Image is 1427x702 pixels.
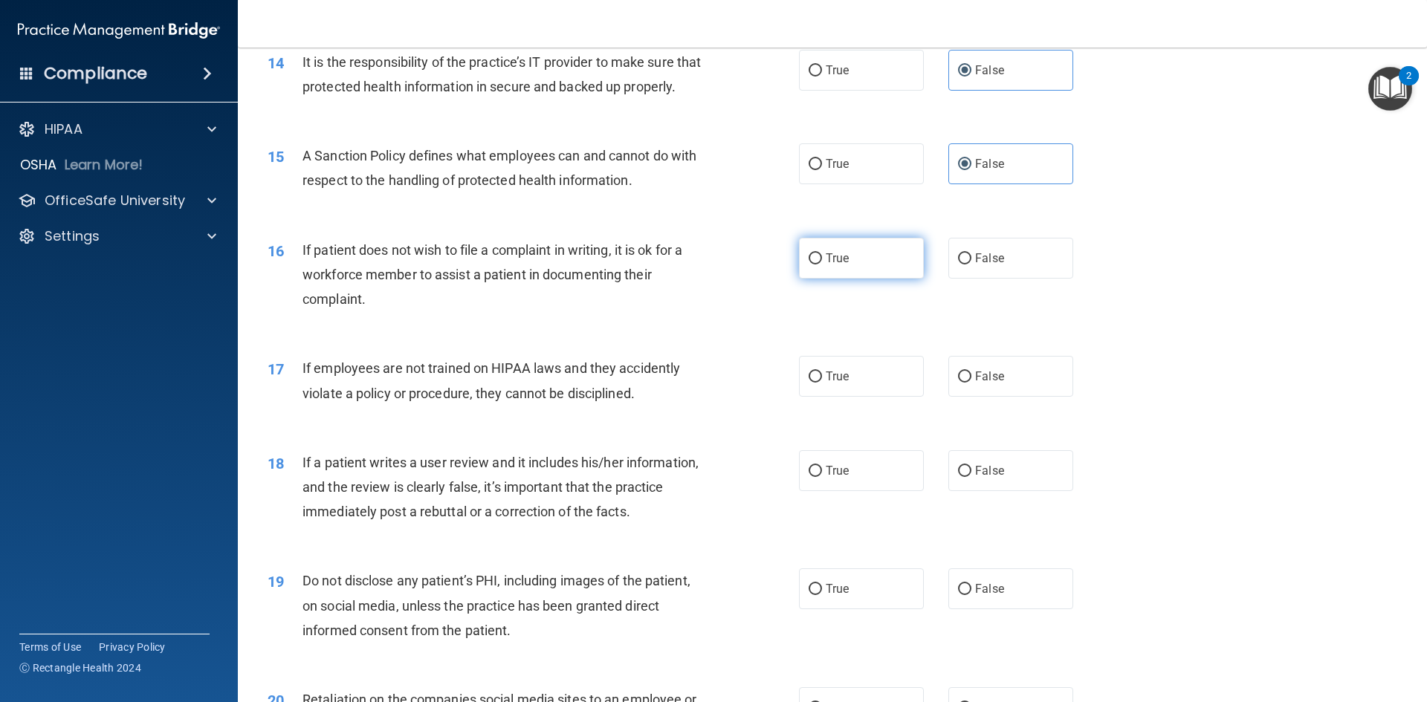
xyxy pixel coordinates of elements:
span: If employees are not trained on HIPAA laws and they accidently violate a policy or procedure, the... [302,360,680,400]
input: True [809,584,822,595]
span: Do not disclose any patient’s PHI, including images of the patient, on social media, unless the p... [302,573,690,637]
span: True [826,369,849,383]
span: True [826,464,849,478]
p: HIPAA [45,120,82,138]
span: True [826,157,849,171]
a: Privacy Policy [99,640,166,654]
input: False [958,371,971,383]
p: OfficeSafe University [45,192,185,209]
h4: Compliance [44,63,147,84]
p: Learn More! [65,156,143,174]
span: 16 [268,242,284,260]
span: True [826,63,849,77]
input: True [809,466,822,477]
a: Settings [18,227,216,245]
input: True [809,159,822,170]
span: 17 [268,360,284,378]
input: True [809,65,822,77]
span: 14 [268,54,284,72]
input: False [958,253,971,264]
span: If patient does not wish to file a complaint in writing, it is ok for a workforce member to assis... [302,242,682,307]
span: A Sanction Policy defines what employees can and cannot do with respect to the handling of protec... [302,148,696,188]
span: False [975,157,1004,171]
span: Ⓒ Rectangle Health 2024 [19,660,141,675]
span: False [975,251,1004,265]
input: False [958,65,971,77]
span: True [826,251,849,265]
span: 15 [268,148,284,166]
img: PMB logo [18,16,220,45]
a: OfficeSafe University [18,192,216,209]
button: Open Resource Center, 2 new notifications [1368,67,1412,111]
p: OSHA [20,156,57,174]
span: It is the responsibility of the practice’s IT provider to make sure that protected health informa... [302,54,701,94]
span: 18 [268,455,284,472]
span: True [826,582,849,596]
input: True [809,371,822,383]
input: False [958,159,971,170]
a: HIPAA [18,120,216,138]
input: False [958,584,971,595]
span: False [975,63,1004,77]
span: If a patient writes a user review and it includes his/her information, and the review is clearly ... [302,455,699,519]
div: 2 [1406,76,1411,95]
span: False [975,369,1004,383]
p: Settings [45,227,100,245]
span: 19 [268,573,284,591]
input: False [958,466,971,477]
input: True [809,253,822,264]
span: False [975,582,1004,596]
a: Terms of Use [19,640,81,654]
span: False [975,464,1004,478]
